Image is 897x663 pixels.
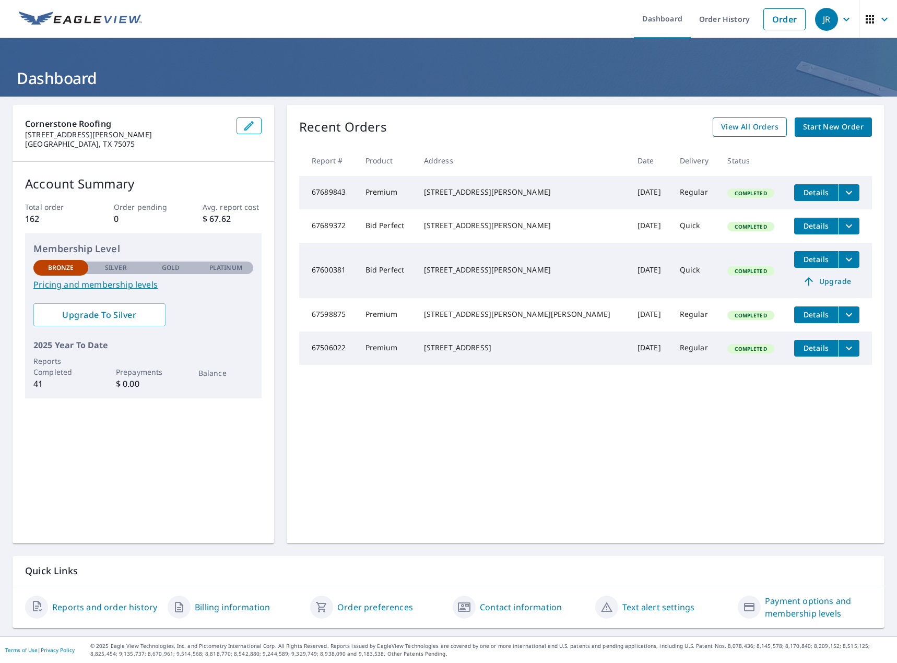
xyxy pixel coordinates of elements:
[671,209,719,243] td: Quick
[299,331,357,365] td: 67506022
[33,278,253,291] a: Pricing and membership levels
[629,176,671,209] td: [DATE]
[424,342,621,353] div: [STREET_ADDRESS]
[800,221,832,231] span: Details
[794,306,838,323] button: detailsBtn-67598875
[671,298,719,331] td: Regular
[33,339,253,351] p: 2025 Year To Date
[629,243,671,298] td: [DATE]
[299,209,357,243] td: 67689372
[838,218,859,234] button: filesDropdownBtn-67689372
[416,145,629,176] th: Address
[424,220,621,231] div: [STREET_ADDRESS][PERSON_NAME]
[116,366,171,377] p: Prepayments
[699,117,707,126] img: webicon_green.png
[114,212,173,225] p: 0
[794,251,838,268] button: detailsBtn-67600381
[795,117,872,137] a: Start New Order
[5,647,75,653] p: |
[629,331,671,365] td: [DATE]
[357,209,416,243] td: Bid Perfect
[357,331,416,365] td: Premium
[25,117,228,130] p: Cornerstone Roofing
[42,309,157,321] span: Upgrade To Silver
[19,11,142,27] img: EV Logo
[713,117,787,137] a: View All Orders
[299,145,357,176] th: Report #
[116,377,171,390] p: $ 0.00
[195,601,270,613] a: Billing information
[209,263,242,273] p: Platinum
[671,145,719,176] th: Delivery
[5,646,38,654] a: Terms of Use
[800,254,832,264] span: Details
[25,139,228,149] p: [GEOGRAPHIC_DATA], TX 75075
[794,340,838,357] button: detailsBtn-67506022
[838,340,859,357] button: filesDropdownBtn-67506022
[25,130,228,139] p: [STREET_ADDRESS][PERSON_NAME]
[671,331,719,365] td: Regular
[803,121,864,134] span: Start New Order
[299,243,357,298] td: 67600381
[629,209,671,243] td: [DATE]
[629,298,671,331] td: [DATE]
[728,267,773,275] span: Completed
[800,310,832,319] span: Details
[25,212,84,225] p: 162
[815,8,838,31] div: JR
[728,312,773,319] span: Completed
[838,306,859,323] button: filesDropdownBtn-67598875
[794,184,838,201] button: detailsBtn-67689843
[800,343,832,353] span: Details
[728,190,773,197] span: Completed
[622,601,694,613] a: Text alert settings
[424,309,621,319] div: [STREET_ADDRESS][PERSON_NAME][PERSON_NAME]
[424,187,621,197] div: [STREET_ADDRESS][PERSON_NAME]
[719,145,786,176] th: Status
[728,223,773,230] span: Completed
[763,8,806,30] a: Order
[299,117,387,137] p: Recent Orders
[629,145,671,176] th: Date
[33,242,253,256] p: Membership Level
[357,176,416,209] td: Premium
[25,564,872,577] p: Quick Links
[203,212,262,225] p: $ 67.62
[794,273,859,290] a: Upgrade
[800,187,832,197] span: Details
[162,263,180,273] p: Gold
[424,265,621,275] div: [STREET_ADDRESS][PERSON_NAME]
[25,174,262,193] p: Account Summary
[105,263,127,273] p: Silver
[800,275,853,288] span: Upgrade
[33,377,88,390] p: 41
[357,243,416,298] td: Bid Perfect
[13,67,884,89] h1: Dashboard
[794,218,838,234] button: detailsBtn-67689372
[671,176,719,209] td: Regular
[90,642,892,658] p: © 2025 Eagle View Technologies, Inc. and Pictometry International Corp. All Rights Reserved. Repo...
[480,601,562,613] a: Contact information
[337,601,413,613] a: Order preferences
[114,202,173,212] p: Order pending
[765,595,872,620] a: Payment options and membership levels
[203,202,262,212] p: Avg. report cost
[52,601,157,613] a: Reports and order history
[357,298,416,331] td: Premium
[671,243,719,298] td: Quick
[838,184,859,201] button: filesDropdownBtn-67689843
[299,298,357,331] td: 67598875
[25,202,84,212] p: Total order
[357,145,416,176] th: Product
[33,356,88,377] p: Reports Completed
[728,345,773,352] span: Completed
[41,646,75,654] a: Privacy Policy
[33,303,166,326] a: Upgrade To Silver
[721,121,778,134] span: View All Orders
[198,368,253,378] p: Balance
[838,251,859,268] button: filesDropdownBtn-67600381
[48,263,74,273] p: Bronze
[299,176,357,209] td: 67689843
